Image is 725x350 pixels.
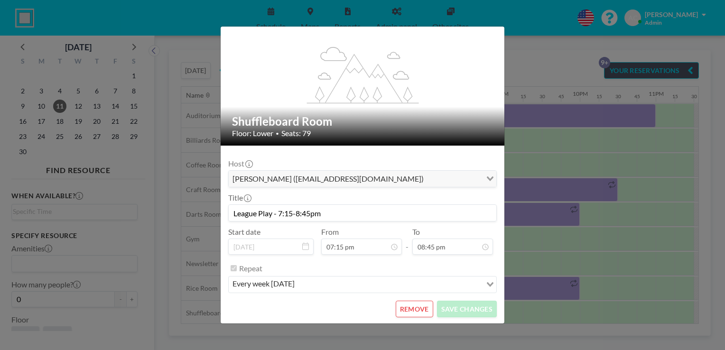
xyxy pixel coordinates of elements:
[412,227,420,237] label: To
[307,46,419,103] g: flex-grow: 1.2;
[281,129,311,138] span: Seats: 79
[406,230,409,251] span: -
[229,276,496,293] div: Search for option
[232,114,494,129] h2: Shuffleboard Room
[228,159,252,168] label: Host
[427,173,481,185] input: Search for option
[239,264,262,273] label: Repeat
[276,130,279,137] span: •
[229,205,496,221] input: (No title)
[321,227,339,237] label: From
[297,278,481,291] input: Search for option
[232,129,273,138] span: Floor: Lower
[231,173,426,185] span: [PERSON_NAME] ([EMAIL_ADDRESS][DOMAIN_NAME])
[437,301,497,317] button: SAVE CHANGES
[396,301,433,317] button: REMOVE
[228,193,251,203] label: Title
[231,278,297,291] span: every week [DATE]
[228,227,260,237] label: Start date
[229,171,496,187] div: Search for option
